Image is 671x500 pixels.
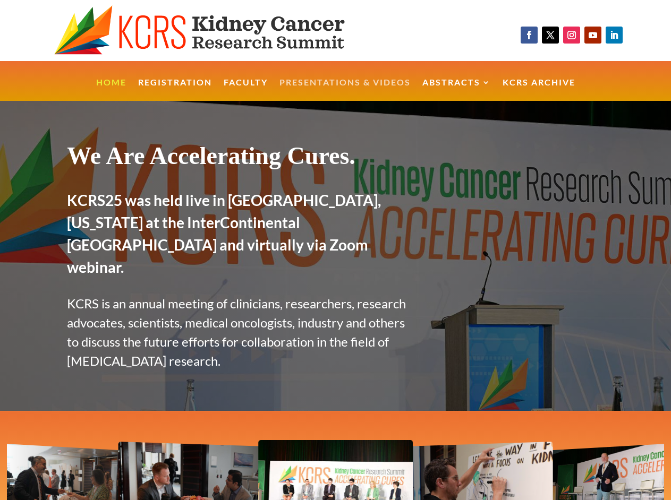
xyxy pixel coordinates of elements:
[67,294,415,370] p: KCRS is an annual meeting of clinicians, researchers, research advocates, scientists, medical onc...
[606,27,623,44] a: Follow on LinkedIn
[138,79,212,101] a: Registration
[542,27,559,44] a: Follow on X
[96,79,126,101] a: Home
[67,189,415,283] h2: KCRS25 was held live in [GEOGRAPHIC_DATA], [US_STATE] at the InterContinental [GEOGRAPHIC_DATA] a...
[584,27,601,44] a: Follow on Youtube
[224,79,268,101] a: Faculty
[279,79,411,101] a: Presentations & Videos
[503,79,575,101] a: KCRS Archive
[67,141,415,176] h1: We Are Accelerating Cures.
[422,79,491,101] a: Abstracts
[563,27,580,44] a: Follow on Instagram
[521,27,538,44] a: Follow on Facebook
[54,5,380,56] img: KCRS generic logo wide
